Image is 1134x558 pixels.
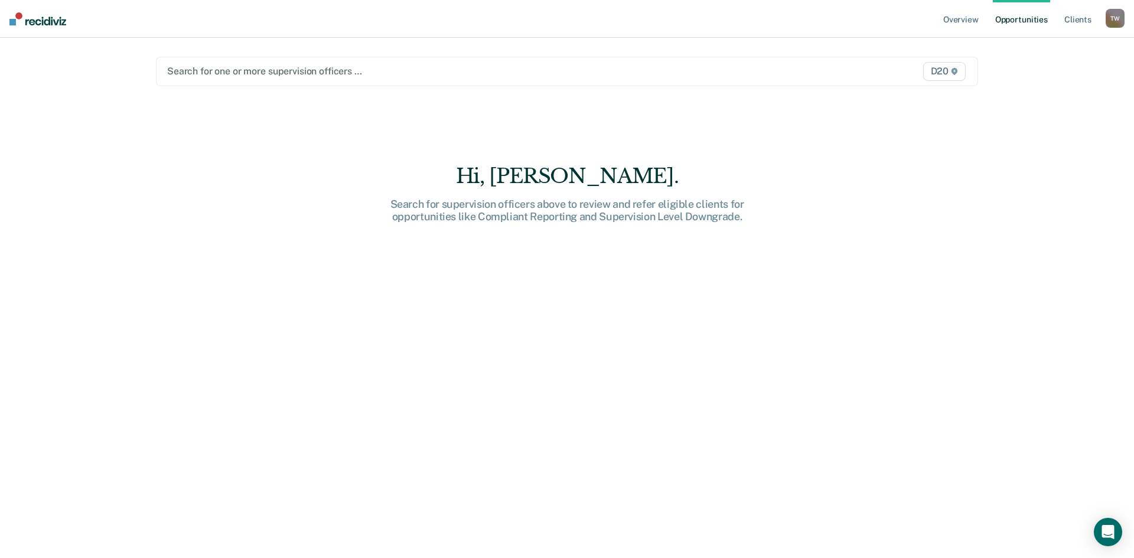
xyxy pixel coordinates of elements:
div: Search for supervision officers above to review and refer eligible clients for opportunities like... [378,198,756,223]
button: TW [1106,9,1125,28]
div: Hi, [PERSON_NAME]. [378,164,756,188]
span: D20 [923,62,966,81]
img: Recidiviz [9,12,66,25]
div: T W [1106,9,1125,28]
div: Open Intercom Messenger [1094,518,1122,546]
